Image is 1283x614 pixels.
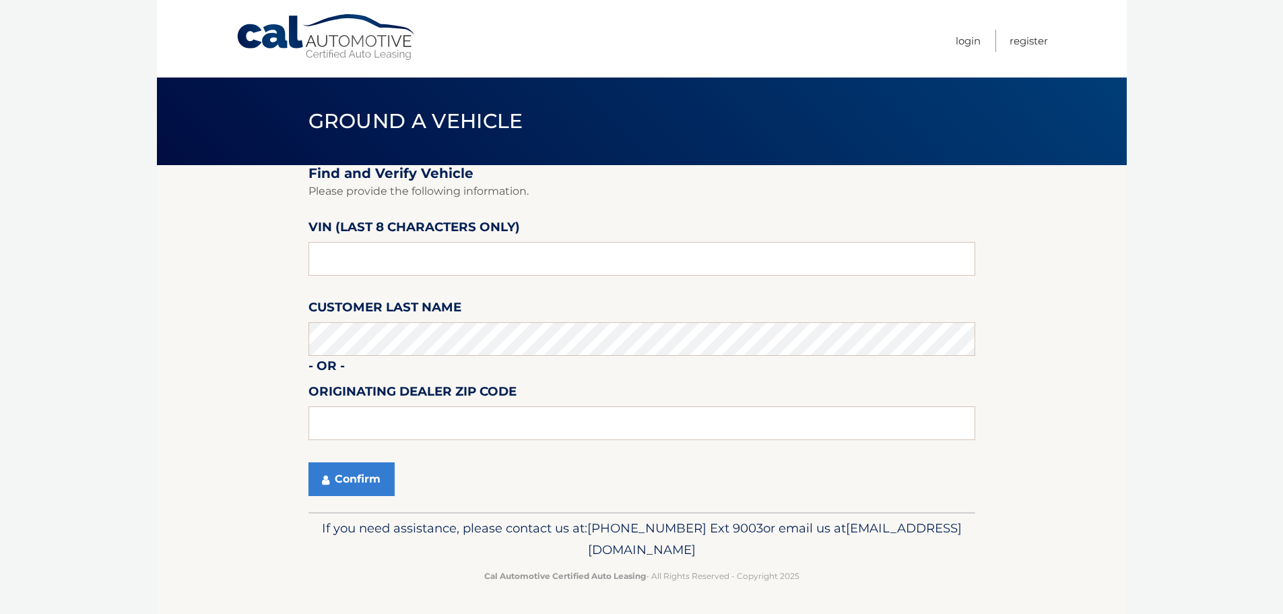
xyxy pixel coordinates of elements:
[236,13,418,61] a: Cal Automotive
[308,182,975,201] p: Please provide the following information.
[308,356,345,381] label: - or -
[484,571,646,581] strong: Cal Automotive Certified Auto Leasing
[308,381,517,406] label: Originating Dealer Zip Code
[317,518,966,561] p: If you need assistance, please contact us at: or email us at
[308,109,523,133] span: Ground a Vehicle
[308,462,395,496] button: Confirm
[308,297,461,322] label: Customer Last Name
[1010,30,1048,52] a: Register
[956,30,981,52] a: Login
[308,165,975,182] h2: Find and Verify Vehicle
[317,569,966,583] p: - All Rights Reserved - Copyright 2025
[587,520,763,536] span: [PHONE_NUMBER] Ext 9003
[308,217,520,242] label: VIN (last 8 characters only)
